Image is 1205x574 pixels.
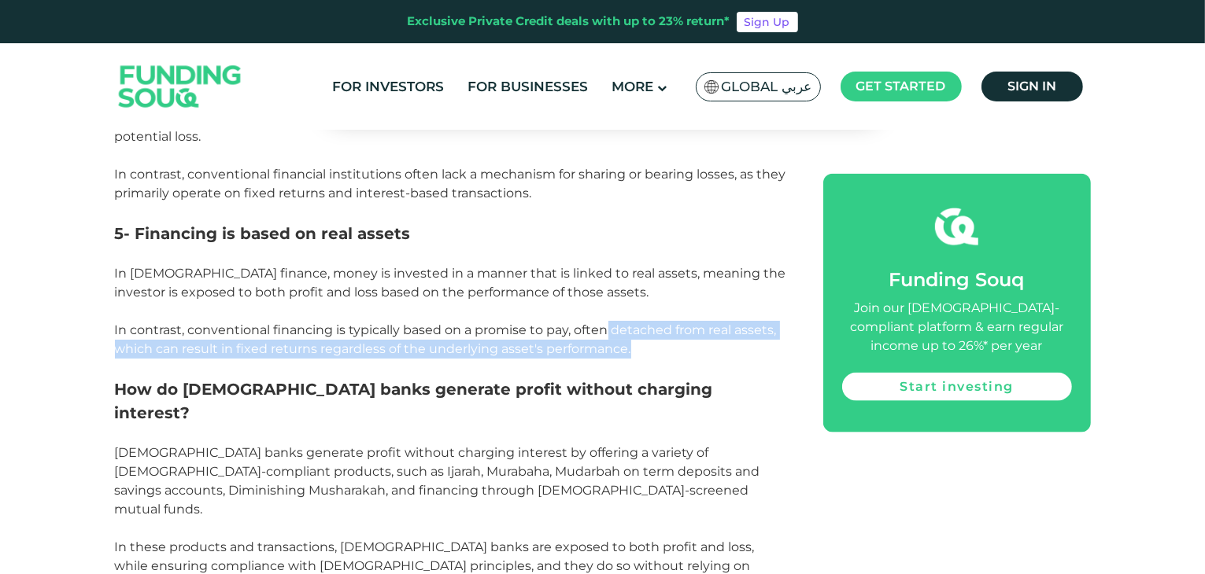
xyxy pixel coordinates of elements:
span: In contrast, conventional financial institutions often lack a mechanism for sharing or bearing lo... [115,167,786,201]
div: Join our [DEMOGRAPHIC_DATA]-compliant platform & earn regular income up to 26%* per year [842,298,1072,355]
span: 5- Financing is based on real assets [115,224,411,243]
img: Logo [103,47,257,127]
span: In contrast, conventional financing is typically based on a promise to pay, often detached from r... [115,322,777,356]
span: Sign in [1007,79,1056,94]
a: For Businesses [464,74,592,100]
span: More [612,79,653,94]
a: Sign Up [737,12,798,32]
span: Funding Souq [889,267,1025,290]
span: This principle emphasizes that if someone seeks to earn a profit, they must also be prepared to b... [115,110,770,144]
div: Exclusive Private Credit deals with up to 23% return* [408,13,730,31]
a: Sign in [981,72,1083,101]
span: [DEMOGRAPHIC_DATA] banks generate profit without charging interest by offering a variety of [DEMO... [115,445,760,517]
a: Start investing [842,372,1072,400]
span: In [DEMOGRAPHIC_DATA] finance, money is invested in a manner that is linked to real assets, meani... [115,266,786,300]
span: Global عربي [722,78,812,96]
span: How do [DEMOGRAPHIC_DATA] banks generate profit without charging interest? [115,380,713,422]
a: For Investors [328,74,448,100]
span: Get started [856,79,946,94]
img: SA Flag [704,80,719,94]
img: fsicon [935,204,978,248]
